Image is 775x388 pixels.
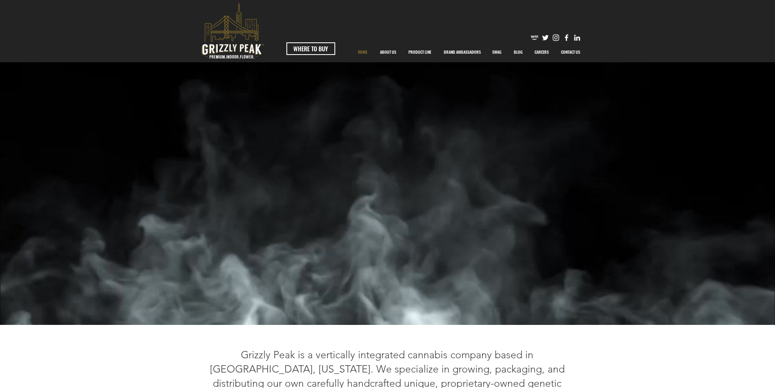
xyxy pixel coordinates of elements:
img: Twitter [541,33,550,42]
a: SWAG [486,42,508,62]
img: Facebook [562,33,571,42]
a: HOME [352,42,374,62]
div: BRAND AMBASSADORS [438,42,486,62]
p: CONTACT US [557,42,584,62]
img: weedmaps [530,33,539,42]
svg: premium-indoor-flower [202,3,264,59]
span: WHERE TO BUY [293,44,328,53]
a: CAREERS [528,42,555,62]
a: CONTACT US [555,42,587,62]
p: PRODUCT LINE [404,42,435,62]
p: ABOUT US [376,42,400,62]
a: WHERE TO BUY [286,42,335,55]
a: ABOUT US [374,42,402,62]
p: BRAND AMBASSADORS [440,42,485,62]
ul: Social Bar [530,33,581,42]
img: Instagram [552,33,560,42]
p: CAREERS [530,42,553,62]
a: PRODUCT LINE [402,42,438,62]
p: SWAG [488,42,506,62]
p: BLOG [510,42,527,62]
nav: Site [352,42,587,62]
p: HOME [354,42,371,62]
img: Likedin [573,33,581,42]
a: BLOG [508,42,528,62]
